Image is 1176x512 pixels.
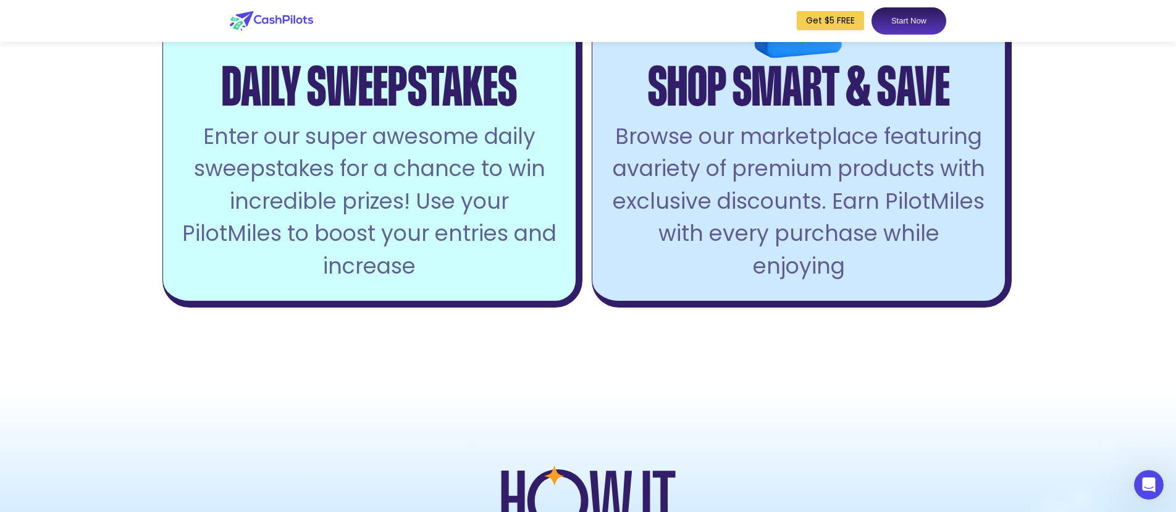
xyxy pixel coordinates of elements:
div: Daily Sweepstakes [222,44,517,103]
a: Start Now [871,7,946,35]
div: Enter our super awesome daily sweepstakes for a chance to win incredible prizes! Use your PilotMi... [182,120,557,283]
img: logo [230,11,313,31]
div: Shop Smart & Save [648,44,950,103]
div: Browse our marketplace featuring avariety of premium products with exclusive discounts. Earn Pilo... [611,120,986,283]
a: Get $5 FREE [797,11,864,30]
iframe: Intercom live chat [1134,470,1164,500]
